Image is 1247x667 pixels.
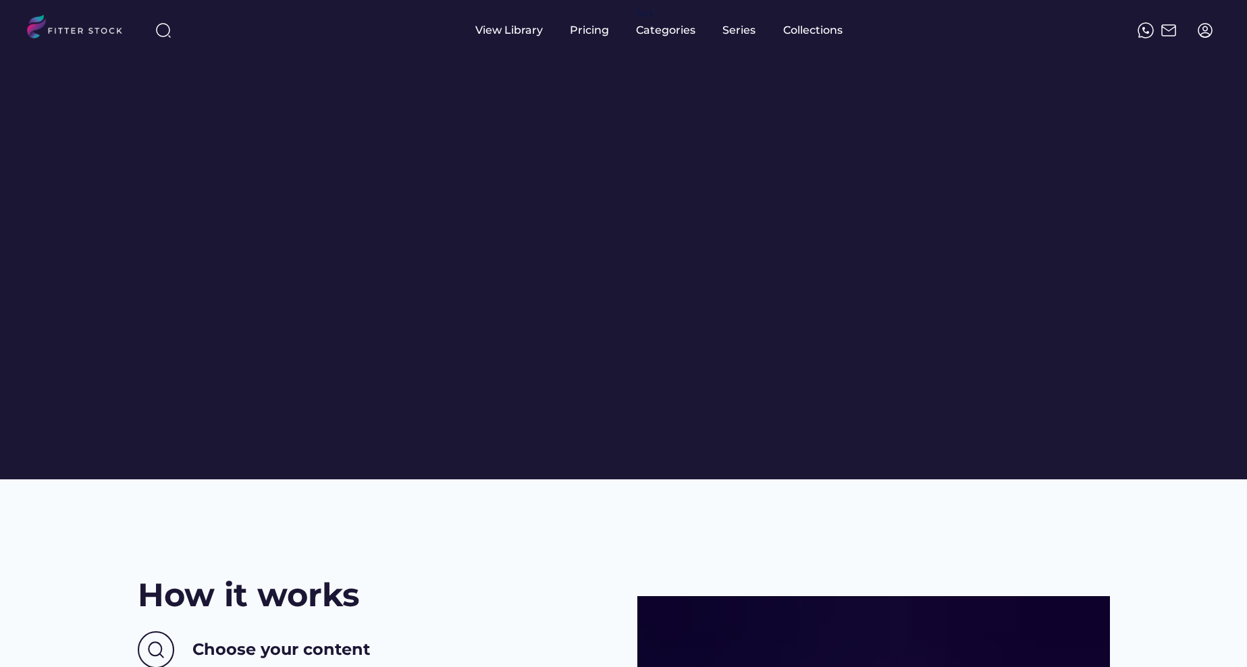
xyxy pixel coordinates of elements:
h3: Choose your content [192,638,370,661]
img: LOGO.svg [27,15,134,43]
div: Collections [783,23,843,38]
div: Pricing [570,23,609,38]
img: profile-circle.svg [1197,22,1213,38]
div: Series [722,23,756,38]
img: search-normal%203.svg [155,22,171,38]
img: Frame%2051.svg [1161,22,1177,38]
img: meteor-icons_whatsapp%20%281%29.svg [1138,22,1154,38]
div: Categories [636,23,695,38]
div: fvck [636,7,654,20]
div: View Library [475,23,543,38]
h2: How it works [138,572,359,618]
